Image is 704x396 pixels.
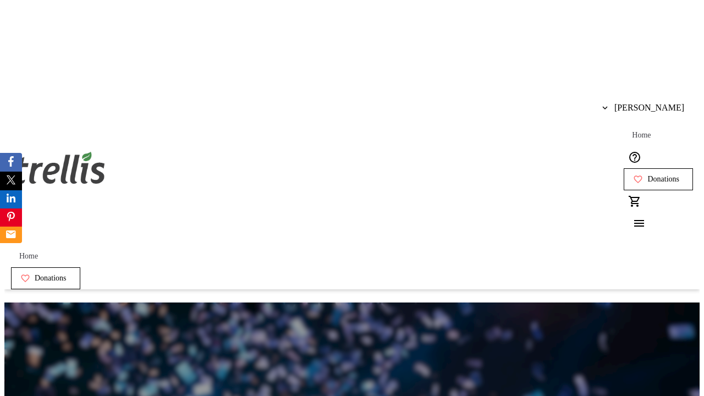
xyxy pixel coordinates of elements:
button: [PERSON_NAME] [593,97,693,119]
img: Orient E2E Organization SNPLk5lXuv's Logo [11,140,109,195]
span: Home [632,131,651,140]
a: Home [11,245,46,267]
span: Donations [35,274,67,283]
a: Donations [11,267,80,289]
button: Cart [624,190,646,212]
a: Home [624,124,659,146]
span: Home [19,252,38,261]
button: Help [624,146,646,168]
span: [PERSON_NAME] [614,103,684,113]
a: Donations [624,168,693,190]
button: Menu [624,212,646,234]
span: Donations [647,175,679,184]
